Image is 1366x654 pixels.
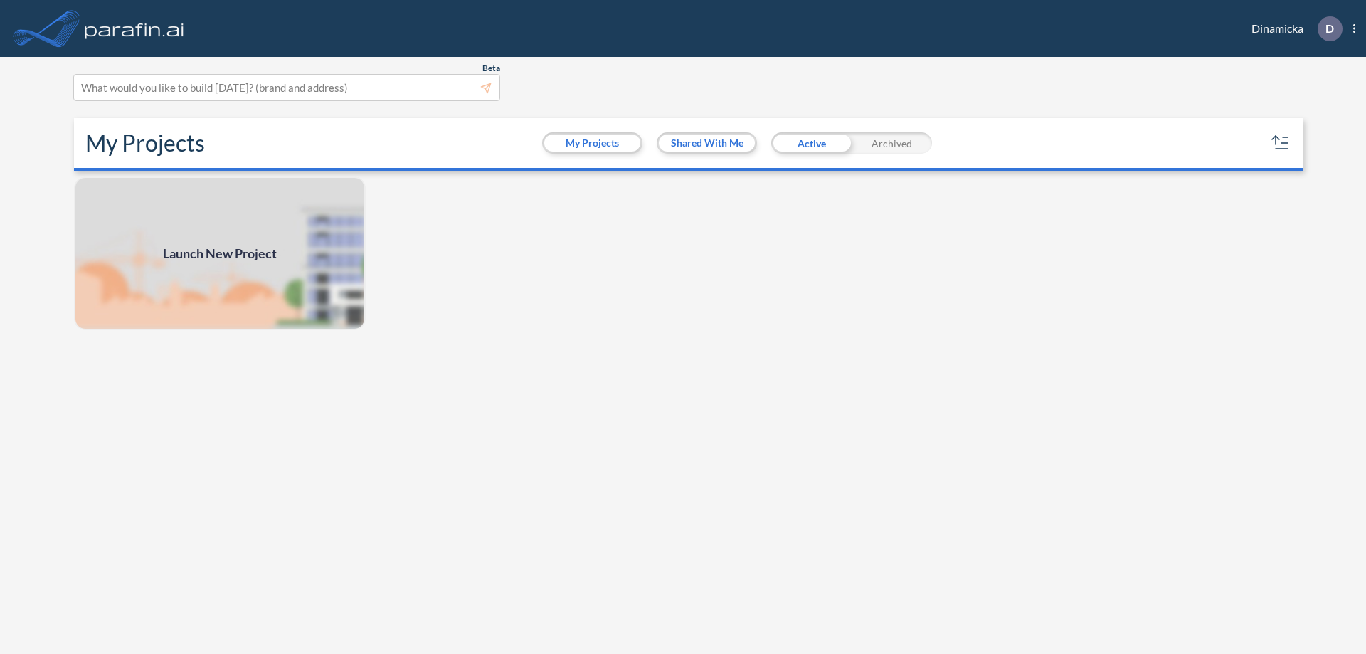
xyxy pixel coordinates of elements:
[771,132,852,154] div: Active
[659,135,755,152] button: Shared With Me
[82,14,187,43] img: logo
[1269,132,1292,154] button: sort
[1325,22,1334,35] p: D
[1230,16,1355,41] div: Dinamicka
[163,244,277,263] span: Launch New Project
[544,135,640,152] button: My Projects
[74,176,366,330] a: Launch New Project
[74,176,366,330] img: add
[852,132,932,154] div: Archived
[85,130,205,157] h2: My Projects
[482,63,500,74] span: Beta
